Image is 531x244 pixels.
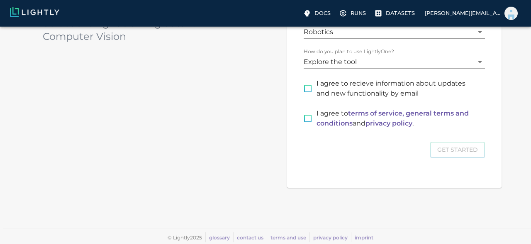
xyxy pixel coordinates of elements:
[304,48,394,55] label: How do you plan to use LightlyOne?
[337,7,369,20] a: Please complete one of our getting started guides to active the full UI
[10,7,59,17] img: Lightly
[317,108,478,128] p: I agree to and .
[209,234,230,241] a: glossary
[317,109,469,127] a: terms of service, general terms and conditions
[425,9,501,17] p: [PERSON_NAME][EMAIL_ADDRESS][DOMAIN_NAME]
[421,4,521,22] label: [PERSON_NAME][EMAIL_ADDRESS][DOMAIN_NAME]David
[304,25,485,39] div: Robotics
[237,234,263,241] a: contact us
[365,119,412,127] a: privacy policy
[168,234,202,241] span: © Lightly 2025
[355,234,373,241] a: imprint
[504,7,518,20] img: David
[304,55,485,69] div: Explore the tool
[43,17,244,43] h5: Select the right training data for Computer Vision
[313,234,348,241] a: privacy policy
[301,7,334,20] label: Docs
[314,9,331,17] p: Docs
[270,234,306,241] a: terms and use
[317,79,478,99] span: I agree to recieve information about updates and new functionality by email
[386,9,415,17] p: Datasets
[373,7,418,20] a: Please complete one of our getting started guides to active the full UI
[351,9,366,17] p: Runs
